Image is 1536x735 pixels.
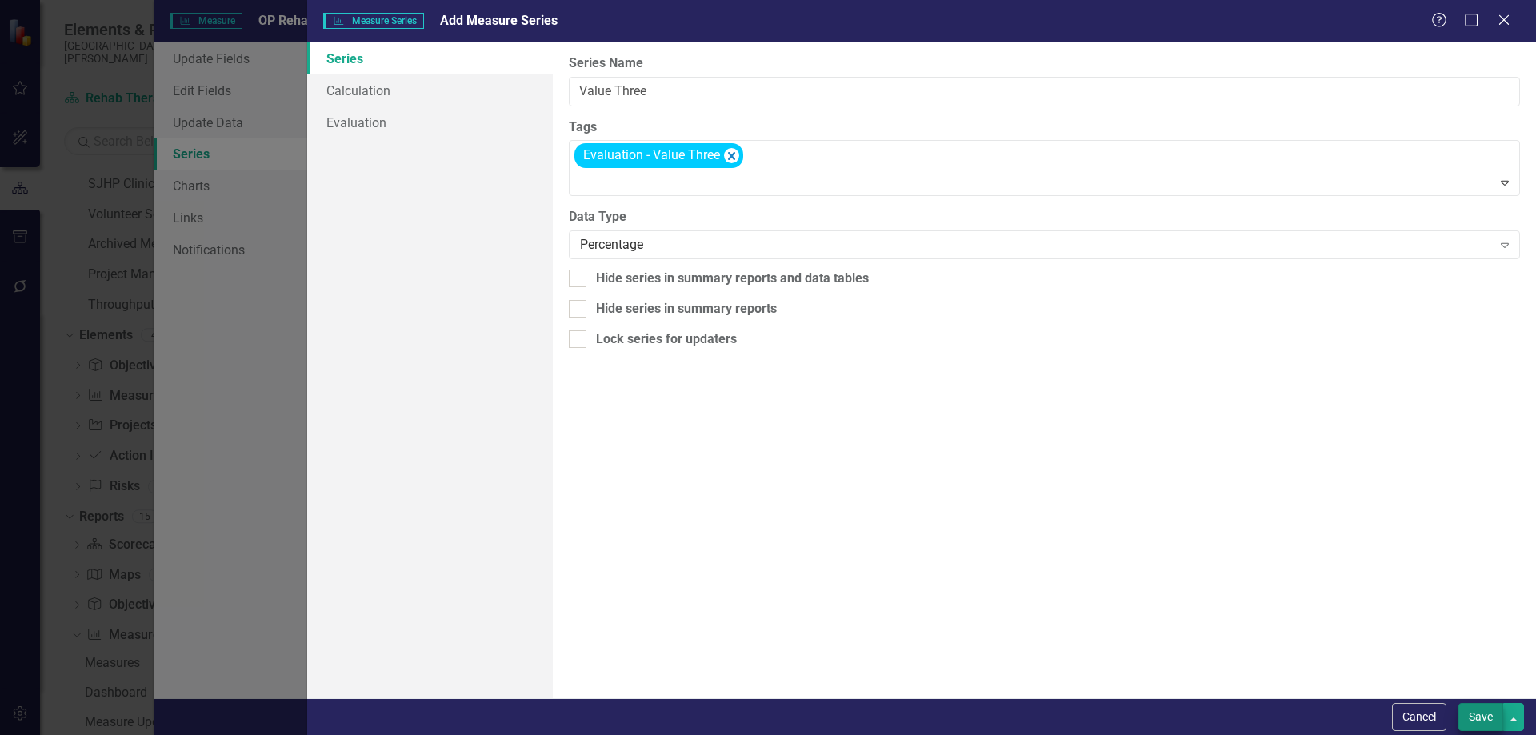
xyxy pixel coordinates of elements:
[440,13,558,28] span: Add Measure Series
[569,54,1520,73] label: Series Name
[596,300,777,318] div: Hide series in summary reports
[583,147,720,162] span: Evaluation - Value Three
[307,74,553,106] a: Calculation
[307,106,553,138] a: Evaluation
[596,270,869,288] div: Hide series in summary reports and data tables
[569,118,1520,137] label: Tags
[569,208,1520,226] label: Data Type
[596,330,737,349] div: Lock series for updaters
[307,42,553,74] a: Series
[323,13,424,29] span: Measure Series
[1458,703,1503,731] button: Save
[724,148,739,163] div: Remove [object Object]
[569,77,1520,106] input: Series Name
[580,236,1491,254] div: Percentage
[1392,703,1446,731] button: Cancel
